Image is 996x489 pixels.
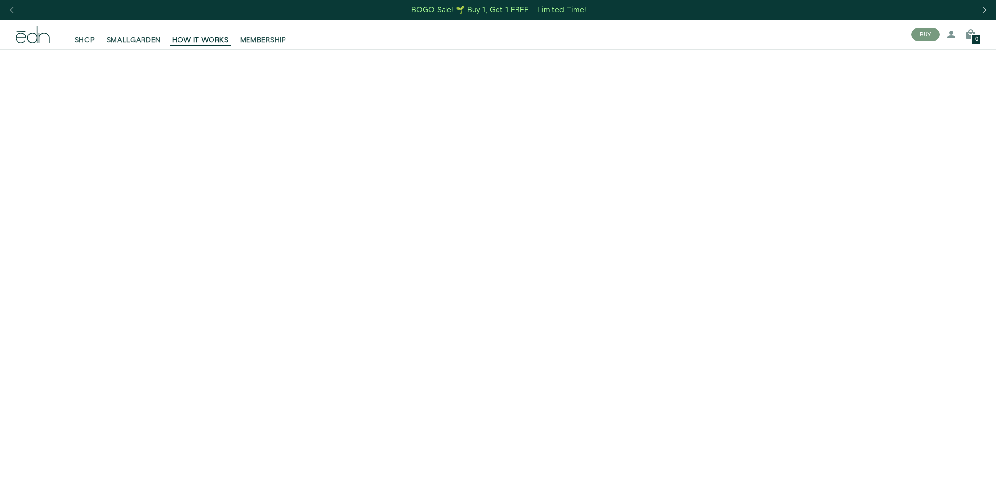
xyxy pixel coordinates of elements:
[240,35,286,45] span: MEMBERSHIP
[166,24,234,45] a: HOW IT WORKS
[172,35,228,45] span: HOW IT WORKS
[975,37,978,42] span: 0
[411,5,586,15] div: BOGO Sale! 🌱 Buy 1, Get 1 FREE – Limited Time!
[69,24,101,45] a: SHOP
[101,24,167,45] a: SMALLGARDEN
[911,28,940,41] button: BUY
[234,24,292,45] a: MEMBERSHIP
[75,35,95,45] span: SHOP
[107,35,161,45] span: SMALLGARDEN
[411,2,587,17] a: BOGO Sale! 🌱 Buy 1, Get 1 FREE – Limited Time!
